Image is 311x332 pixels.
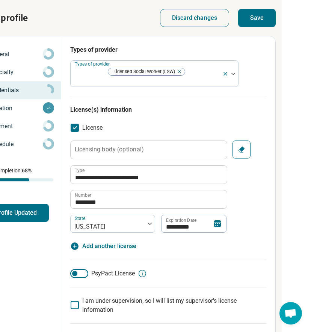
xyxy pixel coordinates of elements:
[22,167,32,173] span: 68 %
[238,9,276,27] button: Save
[75,147,144,153] label: Licensing body (optional)
[82,242,136,251] span: Add another license
[75,216,87,221] label: State
[71,166,227,184] input: credential.licenses.0.name
[75,193,91,197] label: Number
[70,242,136,251] button: Add another license
[70,105,266,114] h3: License(s) information
[108,68,177,75] span: Licensed Social Worker (LSW)
[279,302,302,325] div: Chat abierto
[75,168,85,173] label: Type
[75,61,111,67] label: Types of provider
[70,45,266,54] h3: Types of provider
[82,297,237,313] span: I am under supervision, so I will list my supervisor’s license information
[160,9,229,27] button: Discard changes
[70,269,135,278] label: PsyPact License
[82,123,103,132] span: License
